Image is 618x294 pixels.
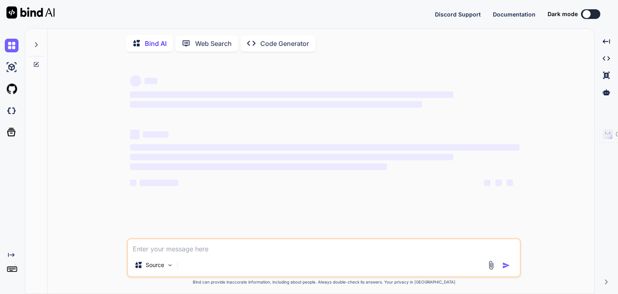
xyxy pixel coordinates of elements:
span: ‌ [143,131,169,138]
span: Discord Support [435,11,481,18]
span: ‌ [144,78,157,84]
span: ‌ [130,130,140,139]
p: Web Search [195,39,232,48]
span: ‌ [130,144,519,151]
img: icon [502,261,510,269]
img: ai-studio [5,60,19,74]
span: ‌ [140,180,178,186]
span: ‌ [130,101,422,108]
span: ‌ [130,180,136,186]
span: ‌ [495,180,502,186]
img: githubLight [5,82,19,96]
button: Documentation [493,10,536,19]
p: Bind AI [145,39,167,48]
img: darkCloudIdeIcon [5,104,19,118]
button: Discord Support [435,10,481,19]
img: Pick Models [167,262,173,269]
span: ‌ [130,164,387,170]
img: chat [5,39,19,52]
span: ‌ [130,154,453,160]
p: Source [146,261,164,269]
img: Bind AI [6,6,55,19]
span: Documentation [493,11,536,18]
p: Code Generator [260,39,309,48]
span: ‌ [507,180,513,186]
span: ‌ [484,180,490,186]
span: ‌ [130,75,141,87]
span: Dark mode [548,10,578,18]
p: Bind can provide inaccurate information, including about people. Always double-check its answers.... [127,279,521,285]
img: attachment [486,261,496,270]
span: ‌ [130,91,453,98]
